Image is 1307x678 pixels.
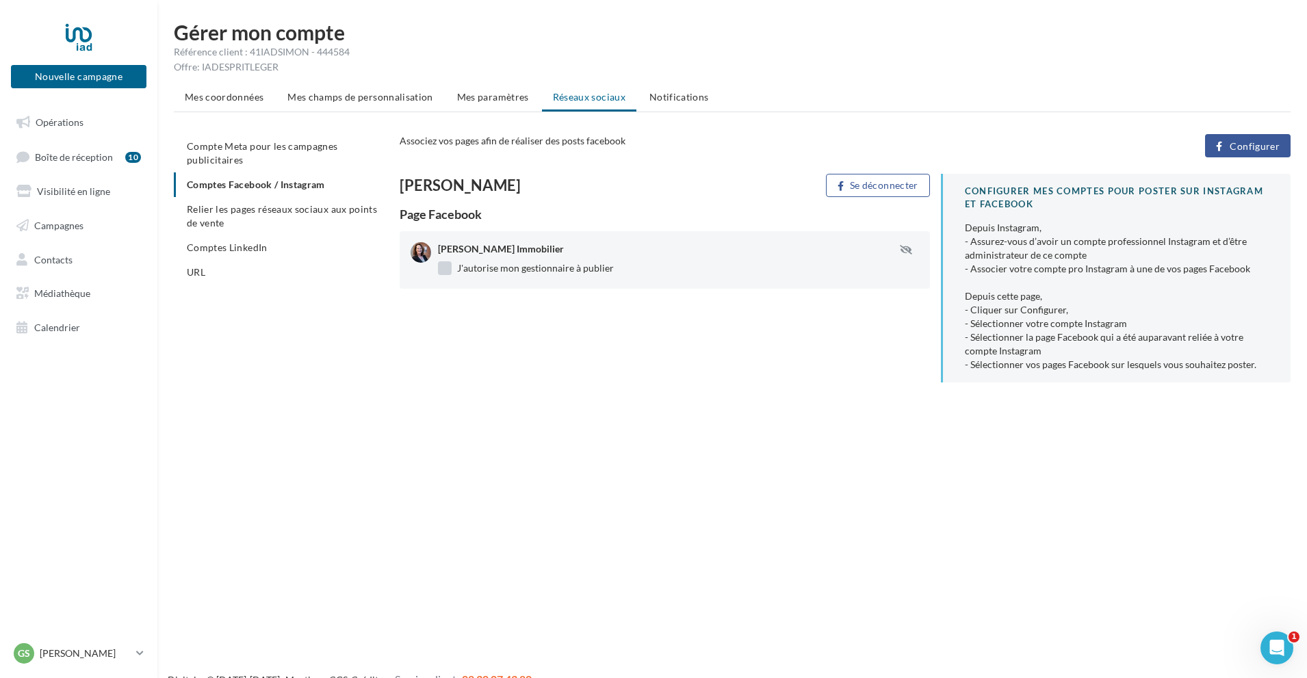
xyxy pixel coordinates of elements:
[8,142,149,172] a: Boîte de réception10
[8,246,149,274] a: Contacts
[400,135,625,146] span: Associez vos pages afin de réaliser des posts facebook
[187,140,338,166] span: Compte Meta pour les campagnes publicitaires
[457,91,529,103] span: Mes paramètres
[11,65,146,88] button: Nouvelle campagne
[185,91,263,103] span: Mes coordonnées
[1289,631,1299,642] span: 1
[34,253,73,265] span: Contacts
[287,91,433,103] span: Mes champs de personnalisation
[36,116,83,128] span: Opérations
[37,185,110,197] span: Visibilité en ligne
[174,22,1291,42] h1: Gérer mon compte
[125,152,141,163] div: 10
[1260,631,1293,664] iframe: Intercom live chat
[187,203,377,229] span: Relier les pages réseaux sociaux aux points de vente
[40,647,131,660] p: [PERSON_NAME]
[34,287,90,299] span: Médiathèque
[400,178,660,193] div: [PERSON_NAME]
[965,185,1269,210] div: CONFIGURER MES COMPTES POUR POSTER sur instagram et facebook
[8,108,149,137] a: Opérations
[8,279,149,308] a: Médiathèque
[826,174,929,197] button: Se déconnecter
[649,91,709,103] span: Notifications
[400,208,930,220] div: Page Facebook
[174,60,1291,74] div: Offre: IADESPRITLEGER
[8,177,149,206] a: Visibilité en ligne
[18,647,30,660] span: GS
[965,221,1269,371] div: Depuis Instagram, - Assurez-vous d’avoir un compte professionnel Instagram et d’être administrate...
[35,151,113,162] span: Boîte de réception
[11,640,146,666] a: GS [PERSON_NAME]
[187,266,205,278] span: URL
[174,45,1291,59] div: Référence client : 41IADSIMON - 444584
[438,243,564,255] span: [PERSON_NAME] Immobilier
[438,261,614,275] label: J'autorise mon gestionnaire à publier
[1205,134,1291,157] button: Configurer
[34,322,80,333] span: Calendrier
[1230,141,1280,152] span: Configurer
[8,211,149,240] a: Campagnes
[8,313,149,342] a: Calendrier
[34,220,83,231] span: Campagnes
[187,242,268,253] span: Comptes LinkedIn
